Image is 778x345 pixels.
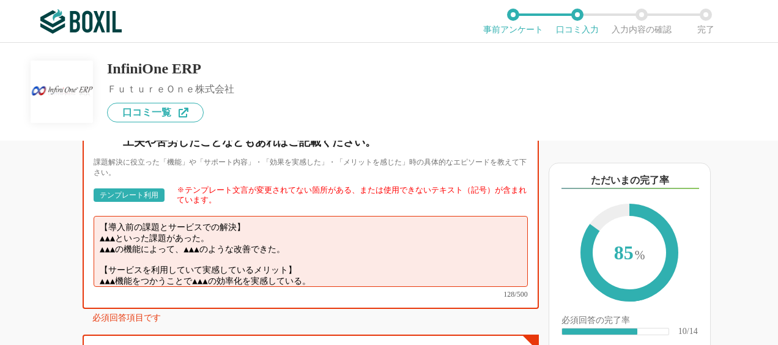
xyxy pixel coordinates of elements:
[635,248,645,262] span: %
[609,9,673,34] li: 入力内容の確認
[593,216,666,292] span: 85
[678,327,698,336] div: 10/14
[561,173,699,189] div: ただいまの完了率
[94,157,528,178] div: 課題解決に役立った「機能」や「サポート内容」・「効果を実感した」・「メリットを感じた」時の具体的なエピソードを教えて下さい。
[673,9,738,34] li: 完了
[94,291,528,298] div: 128/500
[100,191,158,199] div: テンプレート利用
[107,61,234,76] div: InfiniOne ERP
[562,328,638,335] div: ​
[177,185,528,205] div: ፠テンプレート文言が変更されてない箇所がある、または使用できないテキスト（記号）が含まれています。
[122,108,171,117] span: 口コミ一覧
[107,103,204,122] a: 口コミ一覧
[481,9,545,34] li: 事前アンケート
[92,314,539,327] div: 必須回答項目です
[561,316,698,327] div: 必須回答の完了率
[545,9,609,34] li: 口コミ入力
[107,84,234,94] div: ＦｕｔｕｒｅＯｎｅ株式会社
[40,9,122,34] img: ボクシルSaaS_ロゴ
